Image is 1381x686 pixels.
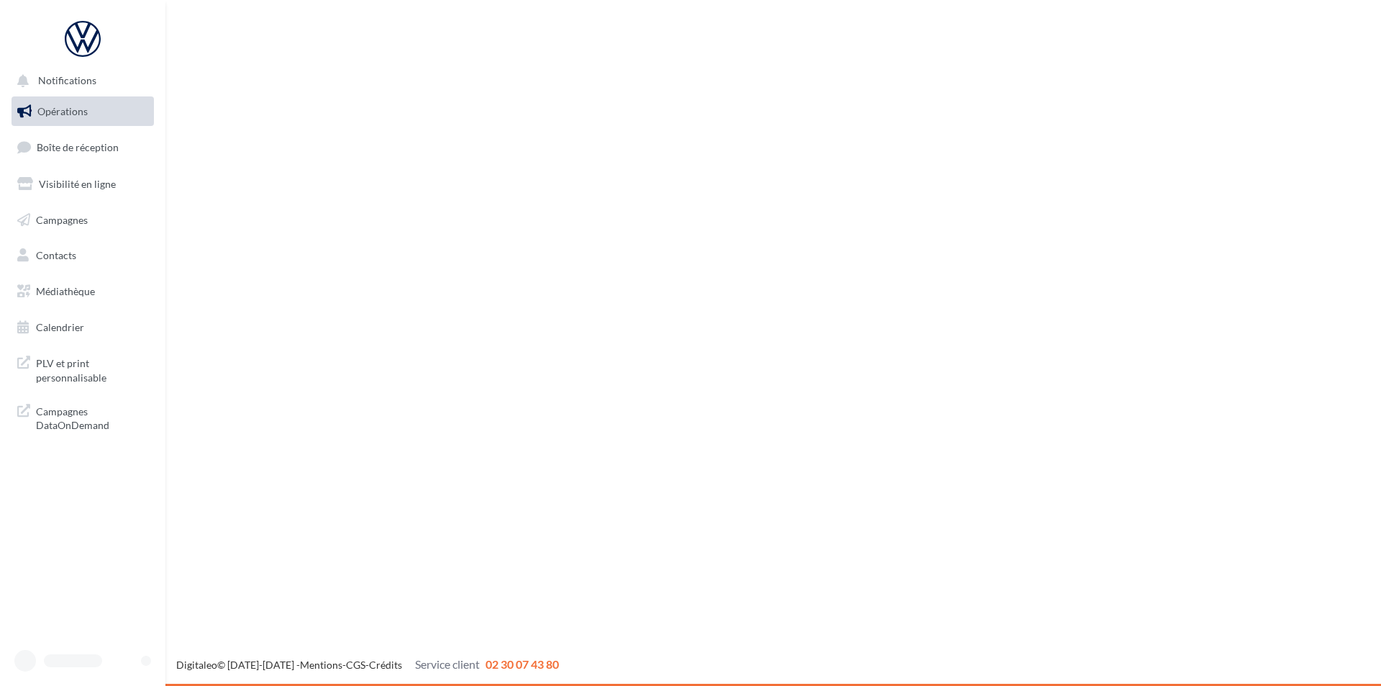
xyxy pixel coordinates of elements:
[9,348,157,390] a: PLV et print personnalisable
[176,659,559,671] span: © [DATE]-[DATE] - - -
[37,105,88,117] span: Opérations
[37,141,119,153] span: Boîte de réception
[39,178,116,190] span: Visibilité en ligne
[346,659,365,671] a: CGS
[9,132,157,163] a: Boîte de réception
[415,657,480,671] span: Service client
[36,402,148,433] span: Campagnes DataOnDemand
[486,657,559,671] span: 02 30 07 43 80
[176,659,217,671] a: Digitaleo
[36,213,88,225] span: Campagnes
[300,659,342,671] a: Mentions
[9,205,157,235] a: Campagnes
[9,396,157,438] a: Campagnes DataOnDemand
[9,276,157,307] a: Médiathèque
[9,169,157,199] a: Visibilité en ligne
[36,353,148,384] span: PLV et print personnalisable
[9,96,157,127] a: Opérations
[9,312,157,343] a: Calendrier
[9,240,157,271] a: Contacts
[36,321,84,333] span: Calendrier
[36,285,95,297] span: Médiathèque
[36,249,76,261] span: Contacts
[369,659,402,671] a: Crédits
[38,75,96,87] span: Notifications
